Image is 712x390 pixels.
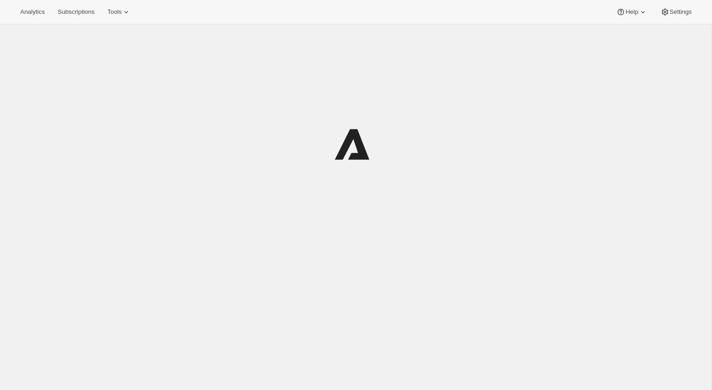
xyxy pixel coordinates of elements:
button: Subscriptions [52,6,100,18]
span: Tools [107,8,122,16]
button: Analytics [15,6,50,18]
button: Settings [655,6,697,18]
span: Settings [670,8,692,16]
button: Help [611,6,653,18]
span: Subscriptions [58,8,94,16]
span: Help [625,8,638,16]
button: Tools [102,6,136,18]
span: Analytics [20,8,45,16]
